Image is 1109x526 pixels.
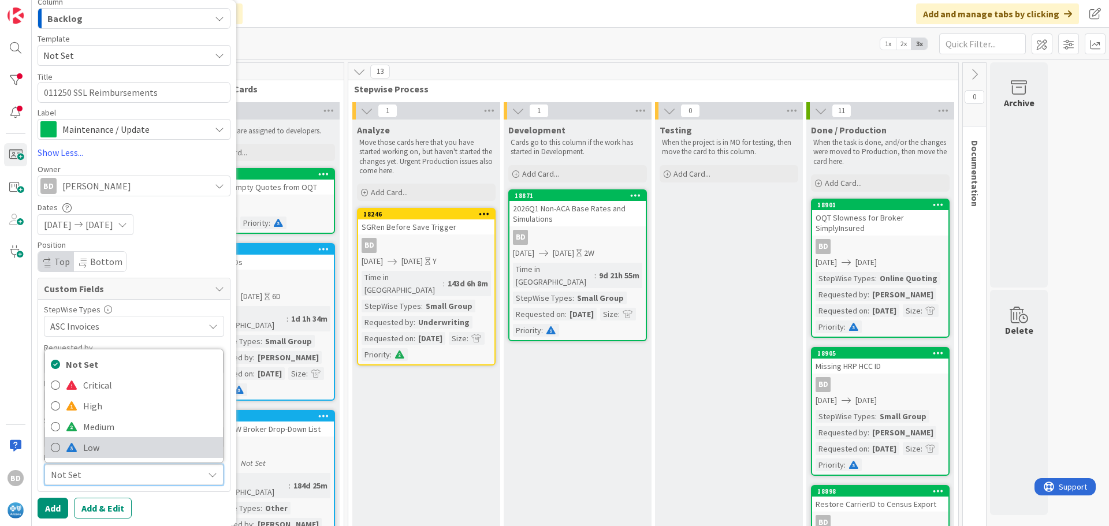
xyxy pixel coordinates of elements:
[272,290,281,303] div: 6D
[253,351,255,364] span: :
[816,426,868,439] div: Requested by
[896,38,911,50] span: 2x
[45,416,223,437] a: Medium
[567,308,597,320] div: [DATE]
[38,8,230,29] button: Backlog
[359,138,493,176] p: Move those cards here that you have started working on, but haven't started the changes yet. Urge...
[198,421,334,437] div: Refresh SW Broker Drop-Down List
[680,104,700,118] span: 0
[45,375,223,396] a: Critical
[74,498,132,518] button: Add & Edit
[875,272,877,285] span: :
[44,218,72,232] span: [DATE]
[370,65,390,79] span: 13
[62,121,204,137] span: Maintenance / Update
[596,269,642,282] div: 9d 21h 55m
[198,411,334,421] div: 17951
[508,189,647,341] a: 188712026Q1 Non-ACA Base Rates and SimulationsBD[DATE][DATE]2WTime in [GEOGRAPHIC_DATA]:9d 21h 55...
[354,83,944,95] span: Stepwise Process
[24,2,53,16] span: Support
[812,377,948,392] div: BD
[513,308,565,320] div: Requested on
[816,394,837,406] span: [DATE]
[43,48,202,63] span: Not Set
[508,124,565,136] span: Development
[916,3,1079,24] div: Add and manage tabs by clicking
[816,458,844,471] div: Priority
[868,426,869,439] span: :
[513,324,541,337] div: Priority
[921,304,922,317] span: :
[371,187,408,197] span: Add Card...
[869,426,936,439] div: [PERSON_NAME]
[817,349,948,357] div: 18905
[812,200,948,236] div: 18901OQT Slowness for Broker SimplyInsured
[816,304,868,317] div: Requested on
[51,467,198,483] span: Not Set
[8,470,24,486] div: BD
[553,247,574,259] span: [DATE]
[362,316,414,329] div: Requested by
[816,377,831,392] div: BD
[513,230,528,245] div: BD
[513,292,572,304] div: StepWise Types
[358,209,494,219] div: 18246
[903,442,921,455] div: Size
[817,487,948,495] div: 18898
[816,239,831,254] div: BD
[44,453,224,461] div: Priority
[198,169,334,195] div: 18918Remove Empty Quotes from OQT
[38,82,230,103] textarea: 011250 SSL Reimbursements
[255,367,285,380] div: [DATE]
[198,440,334,455] div: BD
[291,479,330,492] div: 184d 25m
[662,138,796,157] p: When the project is in MO for testing, then move the card to this column.
[939,33,1026,54] input: Quick Filter...
[813,138,947,166] p: When the task is done, and/or the changes were moved to Production, then move the card here.
[965,90,984,104] span: 0
[44,342,93,353] label: Requested by
[262,335,315,348] div: Small Group
[868,442,869,455] span: :
[513,263,594,288] div: Time in [GEOGRAPHIC_DATA]
[522,169,559,179] span: Add Card...
[193,83,329,95] span: Assigned Cards
[600,308,618,320] div: Size
[40,178,57,194] div: BD
[414,332,415,345] span: :
[44,282,209,296] span: Custom Fields
[38,109,56,117] span: Label
[44,416,224,424] div: Size
[660,124,692,136] span: Testing
[869,304,899,317] div: [DATE]
[443,277,445,290] span: :
[66,356,217,373] span: Not Set
[415,316,472,329] div: Underwriting
[565,308,567,320] span: :
[423,300,475,312] div: Small Group
[572,292,574,304] span: :
[921,442,922,455] span: :
[358,238,494,253] div: BD
[855,394,877,406] span: [DATE]
[362,255,383,267] span: [DATE]
[877,272,940,285] div: Online Quoting
[44,305,224,314] div: StepWise Types
[812,348,948,374] div: 18905Missing HRP HCC ID
[199,126,333,136] p: These cards are assigned to developers.
[83,439,217,456] span: Low
[306,367,308,380] span: :
[877,410,929,423] div: Small Group
[357,124,390,136] span: Analyze
[421,300,423,312] span: :
[433,255,437,267] div: Y
[812,348,948,359] div: 18905
[1004,96,1034,110] div: Archive
[198,180,334,195] div: Remove Empty Quotes from OQT
[541,324,543,337] span: :
[198,255,334,270] div: Add PLM IDs
[241,458,266,468] i: Not Set
[196,243,335,401] a: 18906Add PLM IDsBD[DATE][DATE]6DTime in [GEOGRAPHIC_DATA]:1d 1h 34mStepWise Types:Small GroupRequ...
[812,359,948,374] div: Missing HRP HCC ID
[618,308,620,320] span: :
